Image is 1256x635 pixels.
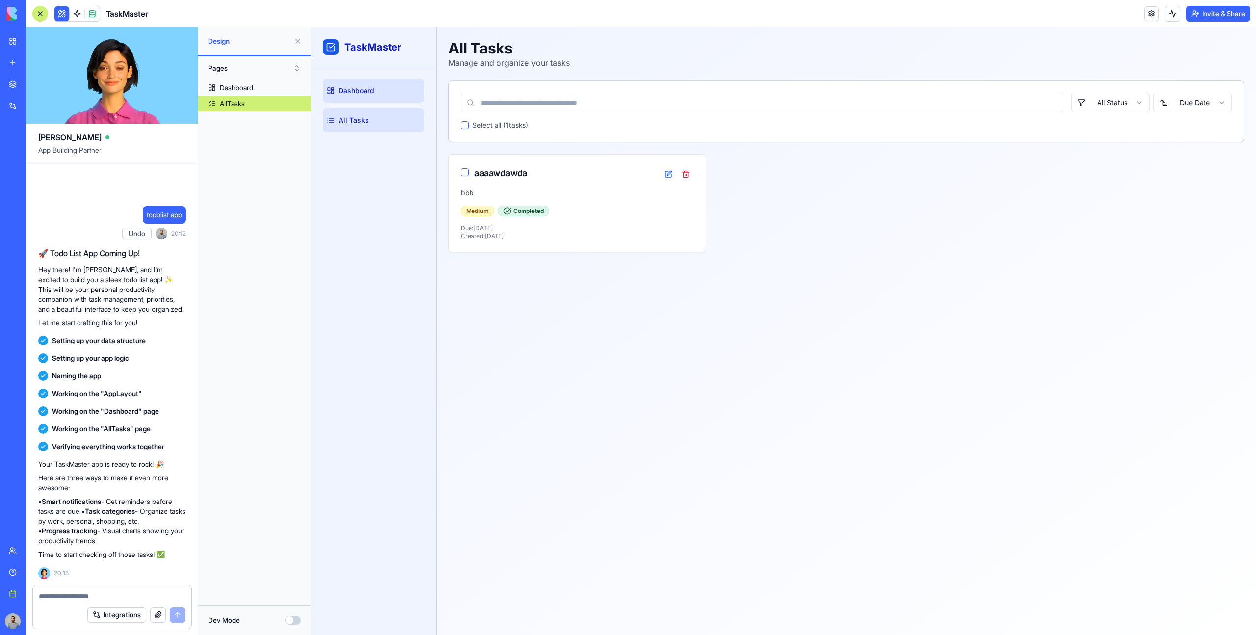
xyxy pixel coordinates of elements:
p: Here are three ways to make it even more awesome: [38,473,186,493]
strong: Task categories [85,507,135,515]
span: Setting up your app logic [52,353,129,363]
p: Let me start crafting this for you! [38,318,186,328]
span: Working on the "AllTasks" page [52,424,151,434]
div: Dashboard [220,83,253,93]
p: bbb [150,160,383,170]
button: Integrations [87,607,146,623]
div: Medium [150,178,183,189]
span: 20:12 [171,230,186,238]
span: 20:15 [54,569,69,577]
img: logo [7,7,68,21]
img: image_123650291_bsq8ao.jpg [156,228,167,239]
p: Time to start checking off those tasks! ✅ [38,550,186,559]
strong: Smart notifications [42,497,101,505]
div: Created: [DATE] [150,205,383,212]
a: AllTasks [198,96,311,111]
p: Manage and organize your tasks [137,29,259,41]
a: All Tasks [12,81,113,105]
img: image_123650291_bsq8ao.jpg [5,613,21,629]
a: Dashboard [198,80,311,96]
h1: TaskMaster [33,13,90,26]
div: AllTasks [220,99,245,108]
span: Naming the app [52,371,101,381]
label: Dev Mode [208,615,240,625]
button: Invite & Share [1186,6,1250,22]
p: Your TaskMaster app is ready to rock! 🎉 [38,459,186,469]
strong: Progress tracking [42,527,97,535]
span: Dashboard [27,58,63,68]
h1: TaskMaster [106,8,148,20]
h1: All Tasks [137,12,259,29]
span: todolist app [147,210,182,220]
div: Due: [DATE] [150,197,383,205]
span: App Building Partner [38,145,186,163]
button: Undo [122,228,152,239]
span: Working on the "AppLayout" [52,389,142,398]
a: Dashboard [12,52,113,75]
span: Verifying everything works together [52,442,164,451]
span: All Tasks [27,88,58,98]
button: Pages [203,60,306,76]
span: [PERSON_NAME] [38,132,102,143]
p: • - Get reminders before tasks are due • - Organize tasks by work, personal, shopping, etc. • - V... [38,497,186,546]
h2: 🚀 Todo List App Coming Up! [38,247,186,259]
span: Completed [192,180,233,187]
div: aaaawdawda [163,139,345,153]
p: Hey there! I'm [PERSON_NAME], and I'm excited to build you a sleek todo list app! ✨ This will be ... [38,265,186,314]
span: Setting up your data structure [52,336,146,345]
span: Select all ( 1 tasks) [161,93,217,103]
span: Working on the "Dashboard" page [52,406,159,416]
span: Design [208,36,290,46]
img: Ella_00000_wcx2te.png [38,567,50,579]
